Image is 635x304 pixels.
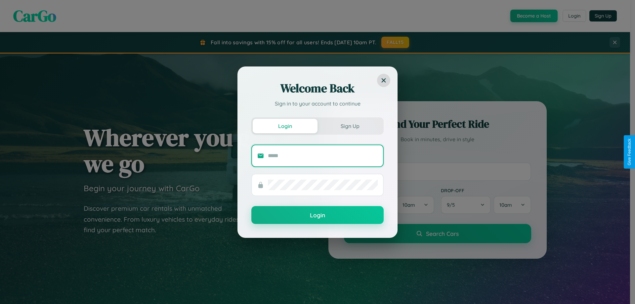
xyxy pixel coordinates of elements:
[317,119,382,133] button: Sign Up
[251,206,384,224] button: Login
[627,139,632,165] div: Give Feedback
[251,100,384,108] p: Sign in to your account to continue
[251,80,384,96] h2: Welcome Back
[253,119,317,133] button: Login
